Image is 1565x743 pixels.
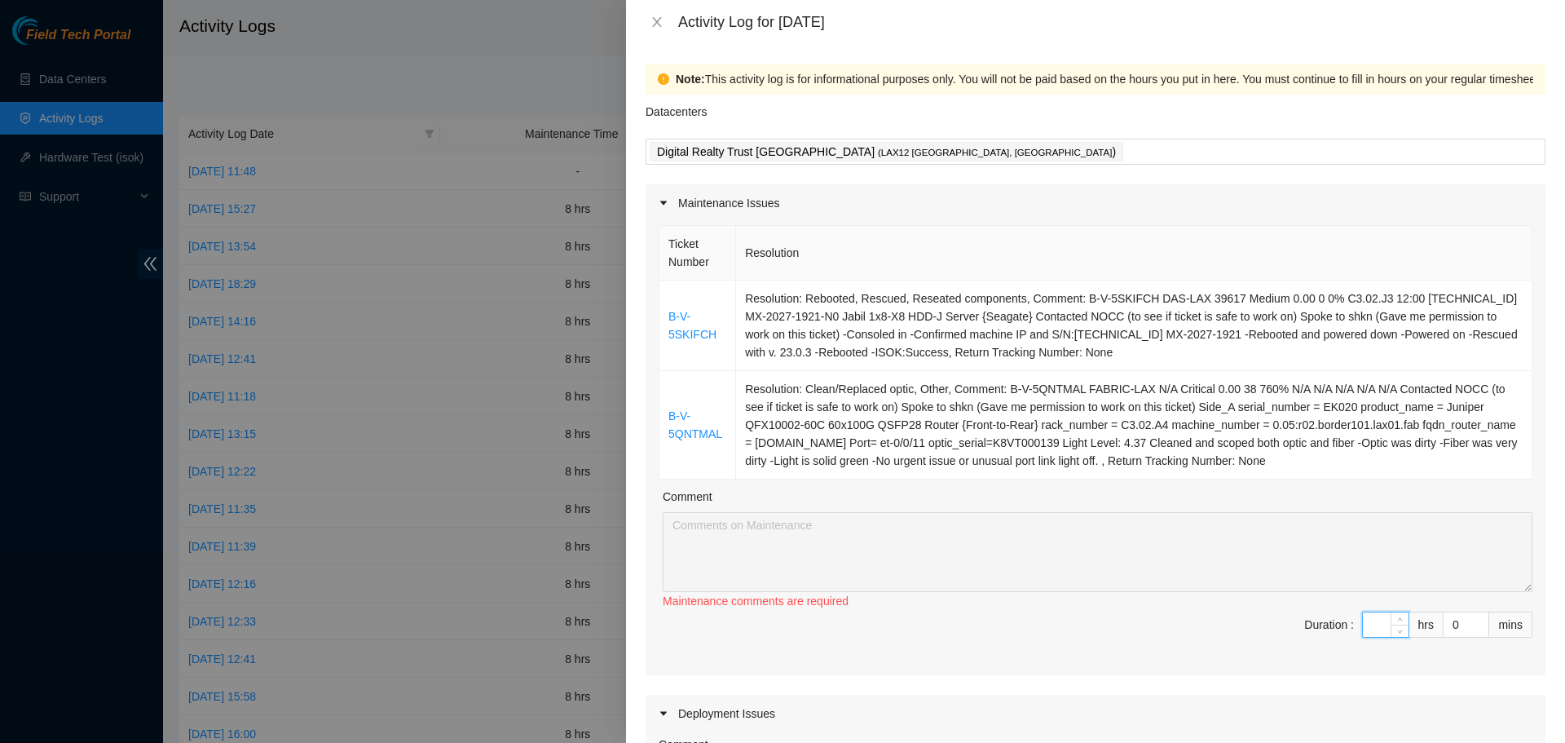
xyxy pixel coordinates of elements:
[678,13,1545,31] div: Activity Log for [DATE]
[878,148,1112,157] span: ( LAX12 [GEOGRAPHIC_DATA], [GEOGRAPHIC_DATA]
[1395,615,1405,625] span: up
[668,310,716,341] a: B-V-5SKIFCH
[1475,626,1485,636] span: down
[659,709,668,719] span: caret-right
[650,15,663,29] span: close
[1391,613,1408,625] span: Increase Value
[646,95,707,121] p: Datacenters
[736,281,1532,371] td: Resolution: Rebooted, Rescued, Reseated components, Comment: B-V-5SKIFCH DAS-LAX 39617 Medium 0.0...
[646,15,668,30] button: Close
[736,226,1532,281] th: Resolution
[1470,613,1488,625] span: Increase Value
[646,695,1545,732] div: Deployment Issues
[676,70,705,88] strong: Note:
[1489,612,1532,638] div: mins
[736,371,1532,480] td: Resolution: Clean/Replaced optic, Other, Comment: B-V-5QNTMAL FABRIC-LAX N/A Critical 0.00 38 760...
[659,198,668,208] span: caret-right
[1475,615,1485,625] span: up
[1470,625,1488,637] span: Decrease Value
[1391,625,1408,637] span: Decrease Value
[659,226,736,281] th: Ticket Number
[663,592,1532,610] div: Maintenance comments are required
[1409,612,1444,638] div: hrs
[1395,626,1405,636] span: down
[668,409,722,440] a: B-V-5QNTMAL
[1304,616,1354,634] div: Duration :
[663,488,712,506] label: Comment
[646,184,1545,222] div: Maintenance Issues
[658,73,669,85] span: exclamation-circle
[657,143,1116,161] p: Digital Realty Trust [GEOGRAPHIC_DATA] )
[663,512,1532,592] textarea: Comment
